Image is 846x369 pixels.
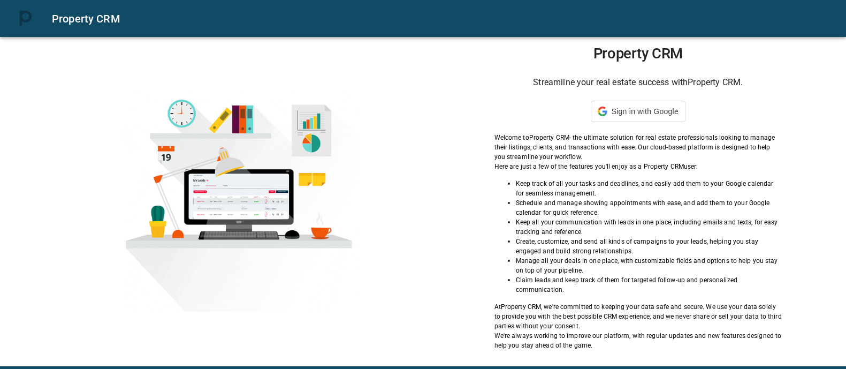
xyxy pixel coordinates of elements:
[494,331,782,350] p: We're always working to improve our platform, with regular updates and new features designed to h...
[591,101,685,122] div: Sign in with Google
[52,10,833,27] div: Property CRM
[516,217,782,237] p: Keep all your communication with leads in one place, including emails and texts, for easy trackin...
[516,256,782,275] p: Manage all your deals in one place, with customizable fields and options to help you stay on top ...
[612,107,679,116] span: Sign in with Google
[494,302,782,331] p: At Property CRM , we're committed to keeping your data safe and secure. We use your data solely t...
[494,133,782,162] p: Welcome to Property CRM - the ultimate solution for real estate professionals looking to manage t...
[516,237,782,256] p: Create, customize, and send all kinds of campaigns to your leads, helping you stay engaged and bu...
[494,162,782,171] p: Here are just a few of the features you'll enjoy as a Property CRM user:
[516,198,782,217] p: Schedule and manage showing appointments with ease, and add them to your Google calendar for quic...
[516,179,782,198] p: Keep track of all your tasks and deadlines, and easily add them to your Google calendar for seaml...
[494,45,782,62] h1: Property CRM
[494,75,782,90] h6: Streamline your real estate success with Property CRM .
[516,275,782,295] p: Claim leads and keep track of them for targeted follow-up and personalized communication.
